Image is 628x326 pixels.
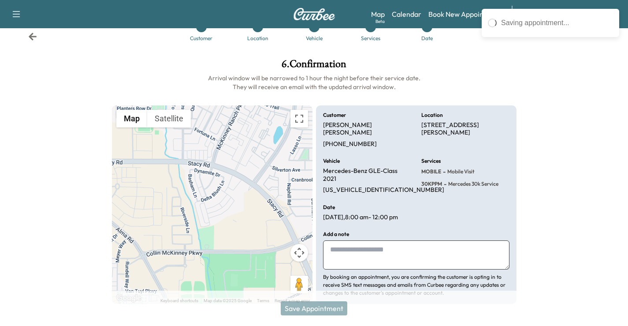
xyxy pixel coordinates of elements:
a: Calendar [392,9,421,19]
a: Book New Appointment [428,9,503,19]
span: 30KPPM [421,180,442,187]
div: Saving appointment... [501,18,613,28]
h6: Vehicle [323,158,340,164]
h6: Date [323,205,335,210]
div: Date [421,36,433,41]
a: MapBeta [371,9,385,19]
img: Curbee Logo [293,8,335,20]
span: Mercedes 30k Service [446,180,498,187]
p: [PERSON_NAME] [PERSON_NAME] [323,121,411,137]
span: MOBILE [421,168,441,175]
p: [US_VEHICLE_IDENTIFICATION_NUMBER] [323,186,444,194]
span: - [442,180,446,188]
p: [STREET_ADDRESS][PERSON_NAME] [421,121,509,137]
div: Vehicle [306,36,323,41]
h6: Customer [323,112,346,118]
button: Map camera controls [290,244,308,262]
h6: Add a note [323,232,349,237]
button: Show street map [116,110,147,127]
span: - [441,167,446,176]
p: Mercedes-Benz GLE-Class 2021 [323,167,411,183]
div: Customer [190,36,212,41]
button: Show satellite imagery [147,110,191,127]
h1: 6 . Confirmation [112,59,517,74]
p: [DATE] , 8:00 am - 12:00 pm [323,214,398,221]
h6: Services [421,158,441,164]
h6: Arrival window will be narrowed to 1 hour the night before their service date. They will receive ... [112,74,517,91]
div: Beta [375,18,385,25]
button: Drag Pegman onto the map to open Street View [290,276,308,293]
span: Mobile Visit [446,168,475,175]
h6: Location [421,112,443,118]
div: Back [28,32,37,41]
p: By booking an appointment, you are confirming the customer is opting in to receive SMS text messa... [323,273,509,297]
button: Toggle fullscreen view [290,110,308,127]
div: Services [361,36,380,41]
div: Location [247,36,268,41]
p: [PHONE_NUMBER] [323,140,377,148]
